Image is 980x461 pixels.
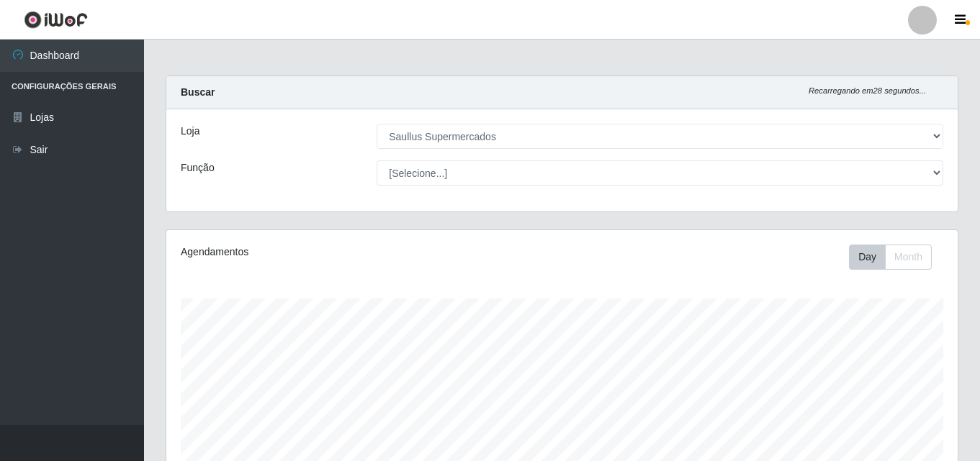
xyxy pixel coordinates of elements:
[24,11,88,29] img: CoreUI Logo
[181,160,215,175] label: Função
[849,245,886,270] button: Day
[181,245,486,260] div: Agendamentos
[181,124,199,139] label: Loja
[849,245,932,270] div: First group
[181,86,215,98] strong: Buscar
[885,245,932,270] button: Month
[809,86,926,95] i: Recarregando em 28 segundos...
[849,245,943,270] div: Toolbar with button groups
